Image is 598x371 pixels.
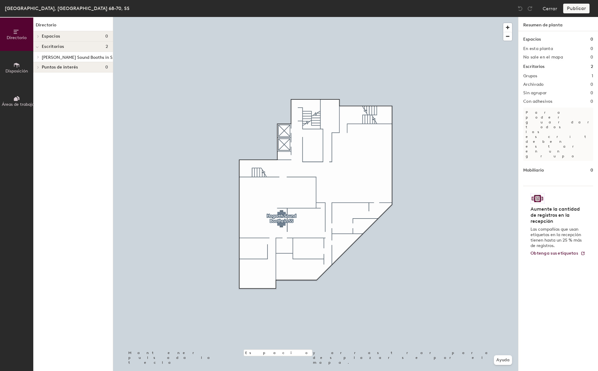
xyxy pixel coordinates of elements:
h4: Aumente la cantidad de registros en la recepción [531,206,582,224]
h2: 0 [590,46,593,51]
span: Obtenga sus etiquetas [531,251,578,256]
h1: 0 [590,167,593,174]
h2: 1 [592,74,593,79]
span: Directorio [7,35,27,40]
h2: 0 [590,55,593,60]
h2: 0 [590,91,593,95]
h1: Resumen de planta [518,17,598,31]
p: Las compañías que usan etiquetas en la recepción tienen hasta un 25 % más de registros. [531,227,582,249]
h1: 2 [591,63,593,70]
img: Logotipo de etiqueta [531,193,544,204]
h2: 0 [590,99,593,104]
h1: 0 [590,36,593,43]
h1: Escritorios [523,63,544,70]
button: Ayuda [494,355,512,365]
span: Disposición [5,69,28,74]
h1: Espacios [523,36,541,43]
span: [PERSON_NAME] Sound Booths in SS [42,55,115,60]
a: Obtenga sus etiquetas [531,251,585,256]
h2: No sale en el mapa [523,55,563,60]
div: [GEOGRAPHIC_DATA], [GEOGRAPHIC_DATA] 68-70, SS [5,5,130,12]
span: Escritorios [42,44,64,49]
h2: 0 [590,82,593,87]
h1: Directorio [33,22,113,31]
img: Undo [517,5,523,12]
button: Cerrar [543,4,557,13]
h2: Archivado [523,82,544,87]
h2: Grupos [523,74,537,79]
span: 0 [105,65,108,70]
h2: Sin agrupar [523,91,547,95]
span: 2 [106,44,108,49]
span: Áreas de trabajo [2,102,34,107]
h1: Mobiliario [523,167,544,174]
span: Espacios [42,34,60,39]
span: 0 [105,34,108,39]
img: Redo [527,5,533,12]
p: Para poder guardar, todos los escritorios deben estar en un grupo [523,108,593,161]
h2: En esta planta [523,46,553,51]
span: Puntos de interés [42,65,78,70]
h2: Con adhesivos [523,99,553,104]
